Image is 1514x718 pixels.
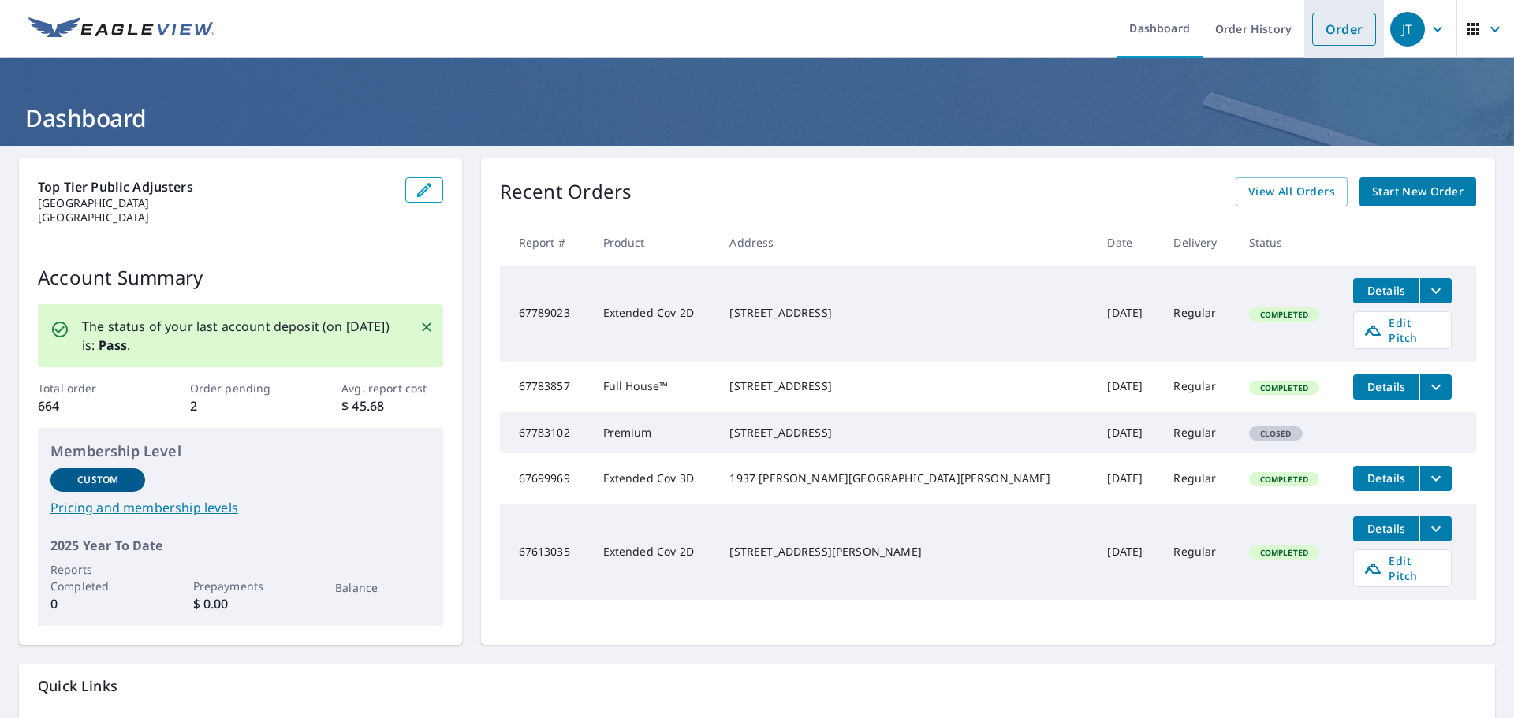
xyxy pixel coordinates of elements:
th: Product [591,219,718,266]
th: Date [1094,219,1161,266]
td: Regular [1161,412,1236,453]
p: [GEOGRAPHIC_DATA] [38,196,393,210]
td: Full House™ [591,362,718,412]
span: Completed [1251,474,1318,485]
span: Details [1363,283,1410,298]
span: Completed [1251,382,1318,393]
p: Membership Level [50,441,431,462]
a: Edit Pitch [1353,311,1452,349]
div: [STREET_ADDRESS] [729,378,1082,394]
span: Edit Pitch [1363,315,1441,345]
td: Regular [1161,504,1236,600]
p: Reports Completed [50,561,145,594]
p: Balance [335,579,430,596]
button: filesDropdownBtn-67699969 [1419,466,1452,491]
p: Custom [77,473,118,487]
button: filesDropdownBtn-67789023 [1419,278,1452,303]
td: [DATE] [1094,362,1161,412]
td: [DATE] [1094,453,1161,504]
td: 67613035 [500,504,591,600]
button: detailsBtn-67783857 [1353,374,1419,400]
a: Start New Order [1359,177,1476,206]
td: Extended Cov 3D [591,453,718,504]
span: Completed [1251,547,1318,558]
button: Close [416,317,437,337]
td: Regular [1161,453,1236,504]
h1: Dashboard [19,102,1495,134]
div: 1937 [PERSON_NAME][GEOGRAPHIC_DATA][PERSON_NAME] [729,471,1082,486]
span: Details [1363,379,1410,394]
td: Premium [591,412,718,453]
span: Edit Pitch [1363,553,1441,583]
p: $ 45.68 [341,396,442,415]
p: 664 [38,396,139,415]
th: Delivery [1161,219,1236,266]
div: JT [1390,12,1425,47]
span: Start New Order [1372,182,1464,202]
td: 67783857 [500,362,591,412]
span: Details [1363,521,1410,536]
button: detailsBtn-67789023 [1353,278,1419,303]
p: 2025 Year To Date [50,536,431,555]
p: Recent Orders [500,177,632,206]
a: Edit Pitch [1353,549,1452,587]
b: Pass [99,337,128,354]
th: Status [1236,219,1341,266]
button: detailsBtn-67699969 [1353,466,1419,491]
p: 0 [50,594,145,613]
p: $ 0.00 [193,594,288,613]
p: Top Tier Public Adjusters [38,177,393,196]
div: [STREET_ADDRESS] [729,425,1082,441]
td: 67699969 [500,453,591,504]
p: Prepayments [193,578,288,594]
span: Closed [1251,428,1301,439]
td: Extended Cov 2D [591,504,718,600]
button: detailsBtn-67613035 [1353,516,1419,541]
span: Completed [1251,309,1318,320]
p: Account Summary [38,263,443,292]
a: View All Orders [1236,177,1348,206]
td: Regular [1161,266,1236,362]
p: Order pending [190,380,291,396]
td: [DATE] [1094,412,1161,453]
p: Total order [38,380,139,396]
p: [GEOGRAPHIC_DATA] [38,210,393,225]
p: 2 [190,396,291,415]
p: Avg. report cost [341,380,442,396]
div: [STREET_ADDRESS] [729,305,1082,321]
a: Order [1312,13,1376,46]
a: Pricing and membership levels [50,498,431,517]
button: filesDropdownBtn-67783857 [1419,374,1452,400]
p: The status of your last account deposit (on [DATE]) is: . [82,317,401,355]
th: Report # [500,219,591,266]
td: 67783102 [500,412,591,453]
div: [STREET_ADDRESS][PERSON_NAME] [729,544,1082,560]
button: filesDropdownBtn-67613035 [1419,516,1452,541]
img: EV Logo [28,17,214,41]
td: [DATE] [1094,266,1161,362]
th: Address [717,219,1094,266]
td: Extended Cov 2D [591,266,718,362]
span: Details [1363,471,1410,485]
td: [DATE] [1094,504,1161,600]
td: Regular [1161,362,1236,412]
td: 67789023 [500,266,591,362]
span: View All Orders [1248,182,1335,202]
p: Quick Links [38,676,1476,696]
